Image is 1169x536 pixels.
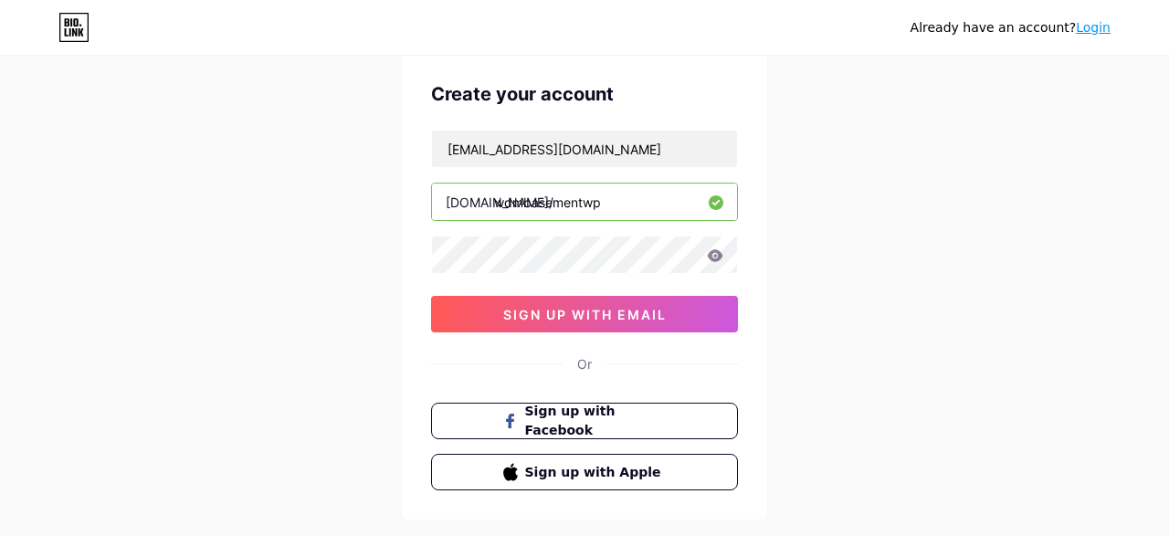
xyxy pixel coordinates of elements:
[431,296,738,332] button: sign up with email
[1076,20,1111,35] a: Login
[431,80,738,108] div: Create your account
[431,403,738,439] button: Sign up with Facebook
[503,307,667,322] span: sign up with email
[432,131,737,167] input: Email
[911,18,1111,37] div: Already have an account?
[431,454,738,490] button: Sign up with Apple
[525,402,667,440] span: Sign up with Facebook
[525,463,667,482] span: Sign up with Apple
[432,184,737,220] input: username
[446,193,553,212] div: [DOMAIN_NAME]/
[577,354,592,373] div: Or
